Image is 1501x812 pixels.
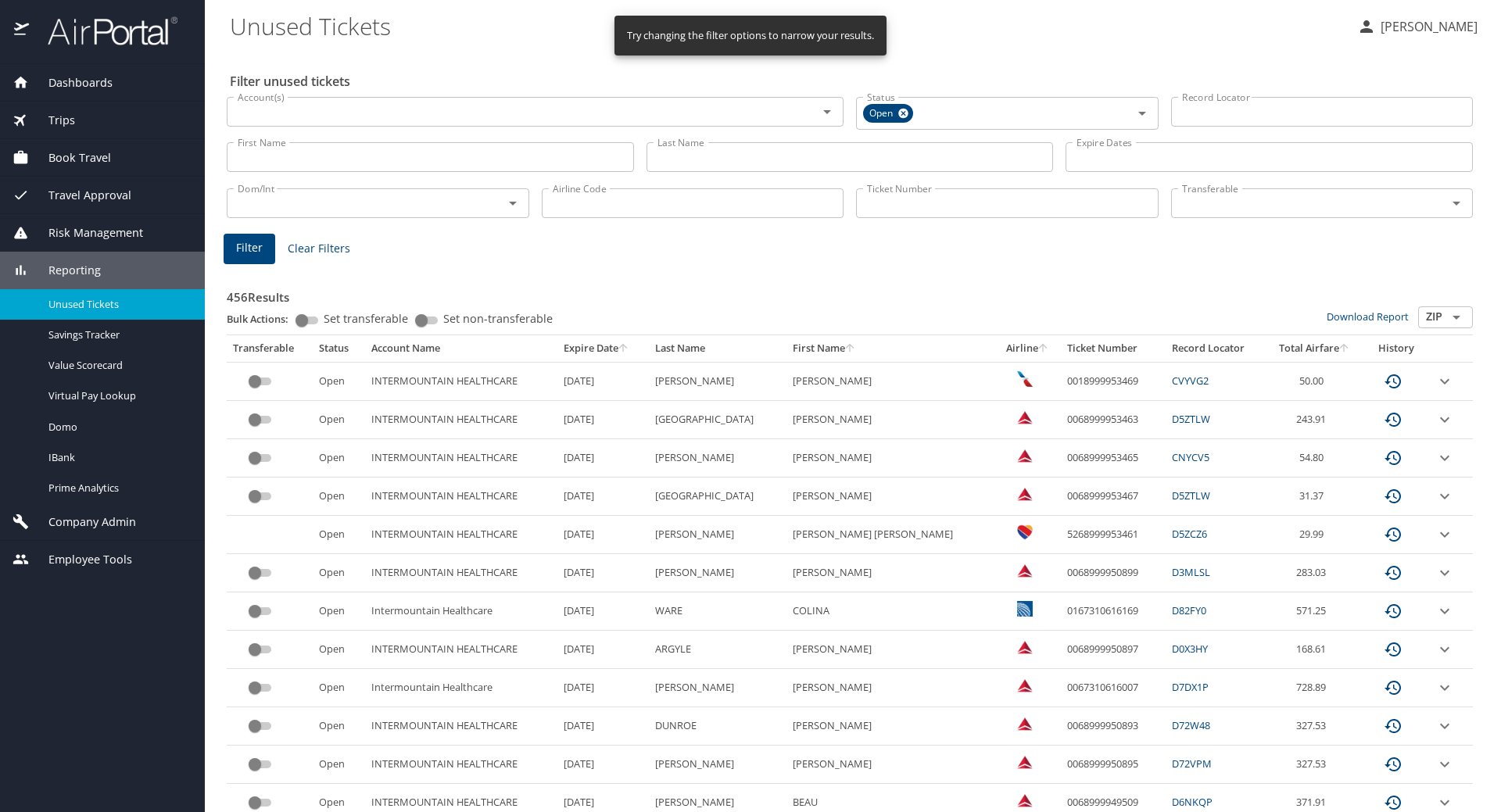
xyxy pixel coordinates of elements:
th: Expire Date [557,335,649,362]
td: [PERSON_NAME] [786,669,996,707]
td: INTERMOUNTAIN HEALTHCARE [365,707,558,746]
td: 50.00 [1265,362,1363,400]
td: [PERSON_NAME] [649,554,786,592]
th: First Name [786,335,996,362]
td: 0068999953467 [1061,478,1166,516]
img: Delta Airlines [1017,486,1033,502]
span: Employee Tools [29,551,132,568]
td: 54.80 [1265,439,1363,478]
span: Domo [48,420,186,435]
td: Open [313,707,365,746]
td: [PERSON_NAME] [786,362,996,400]
span: Clear Filters [288,239,350,259]
td: [PERSON_NAME] [786,478,996,516]
td: [DATE] [557,439,649,478]
img: Delta Airlines [1017,792,1033,808]
img: Delta Airlines [1017,639,1033,655]
a: D7DX1P [1172,680,1209,694]
td: [DATE] [557,746,649,784]
img: Delta Airlines [1017,678,1033,693]
th: History [1363,335,1429,362]
span: Dashboards [29,74,113,91]
a: D5ZCZ6 [1172,527,1207,541]
p: [PERSON_NAME] [1376,17,1478,36]
button: Clear Filters [281,234,356,263]
td: [PERSON_NAME] [649,746,786,784]
img: airportal-logo.png [30,16,177,46]
button: expand row [1435,563,1454,582]
span: Virtual Pay Lookup [48,388,186,403]
td: 0068999953463 [1061,401,1166,439]
a: D82FY0 [1172,603,1206,617]
td: COLINA [786,592,996,631]
td: [DATE] [557,631,649,669]
div: Open [863,104,913,123]
button: expand row [1435,640,1454,659]
button: expand row [1435,487,1454,506]
td: 0068999950895 [1061,746,1166,784]
button: expand row [1435,410,1454,429]
td: INTERMOUNTAIN HEALTHCARE [365,362,558,400]
a: D0X3HY [1172,642,1208,656]
td: INTERMOUNTAIN HEALTHCARE [365,554,558,592]
button: sort [618,344,629,354]
td: [DATE] [557,554,649,592]
td: 29.99 [1265,516,1363,554]
a: D5ZTLW [1172,412,1210,426]
td: 0068999950897 [1061,631,1166,669]
span: Set transferable [324,313,408,324]
td: INTERMOUNTAIN HEALTHCARE [365,478,558,516]
th: Last Name [649,335,786,362]
td: Open [313,631,365,669]
span: Open [863,106,902,122]
button: expand row [1435,602,1454,621]
button: [PERSON_NAME] [1351,13,1484,41]
button: Open [816,101,838,123]
button: sort [845,344,856,354]
button: Open [1131,102,1153,124]
td: 571.25 [1265,592,1363,631]
img: Delta Airlines [1017,563,1033,578]
span: Savings Tracker [48,327,186,342]
span: Risk Management [29,224,143,241]
td: [PERSON_NAME] [PERSON_NAME] [786,516,996,554]
td: Open [313,362,365,400]
button: expand row [1435,449,1454,467]
td: [GEOGRAPHIC_DATA] [649,401,786,439]
p: Bulk Actions: [227,312,301,326]
th: Account Name [365,335,558,362]
td: Intermountain Healthcare [365,592,558,631]
td: [PERSON_NAME] [786,631,996,669]
td: Open [313,554,365,592]
td: Open [313,592,365,631]
td: [PERSON_NAME] [786,439,996,478]
td: Open [313,746,365,784]
td: 31.37 [1265,478,1363,516]
span: IBank [48,450,186,465]
img: Delta Airlines [1017,448,1033,463]
th: Airline [995,335,1060,362]
td: [PERSON_NAME] [649,439,786,478]
td: Open [313,478,365,516]
td: 0068999950899 [1061,554,1166,592]
td: [PERSON_NAME] [649,669,786,707]
span: Prime Analytics [48,481,186,495]
img: icon-airportal.png [14,16,30,46]
span: Company Admin [29,513,136,531]
a: D6NKQP [1172,795,1213,809]
button: Open [1445,306,1467,328]
td: 327.53 [1265,746,1363,784]
td: INTERMOUNTAIN HEALTHCARE [365,631,558,669]
button: sort [1038,344,1049,354]
button: Filter [224,234,275,264]
td: Open [313,439,365,478]
td: [PERSON_NAME] [786,401,996,439]
h2: Filter unused tickets [230,69,1476,94]
img: United Airlines [1017,601,1033,617]
a: D3MLSL [1172,565,1210,579]
td: 5268999953461 [1061,516,1166,554]
th: Ticket Number [1061,335,1166,362]
span: Book Travel [29,149,111,166]
div: Try changing the filter options to narrow your results. [627,20,874,51]
a: D72W48 [1172,718,1210,732]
